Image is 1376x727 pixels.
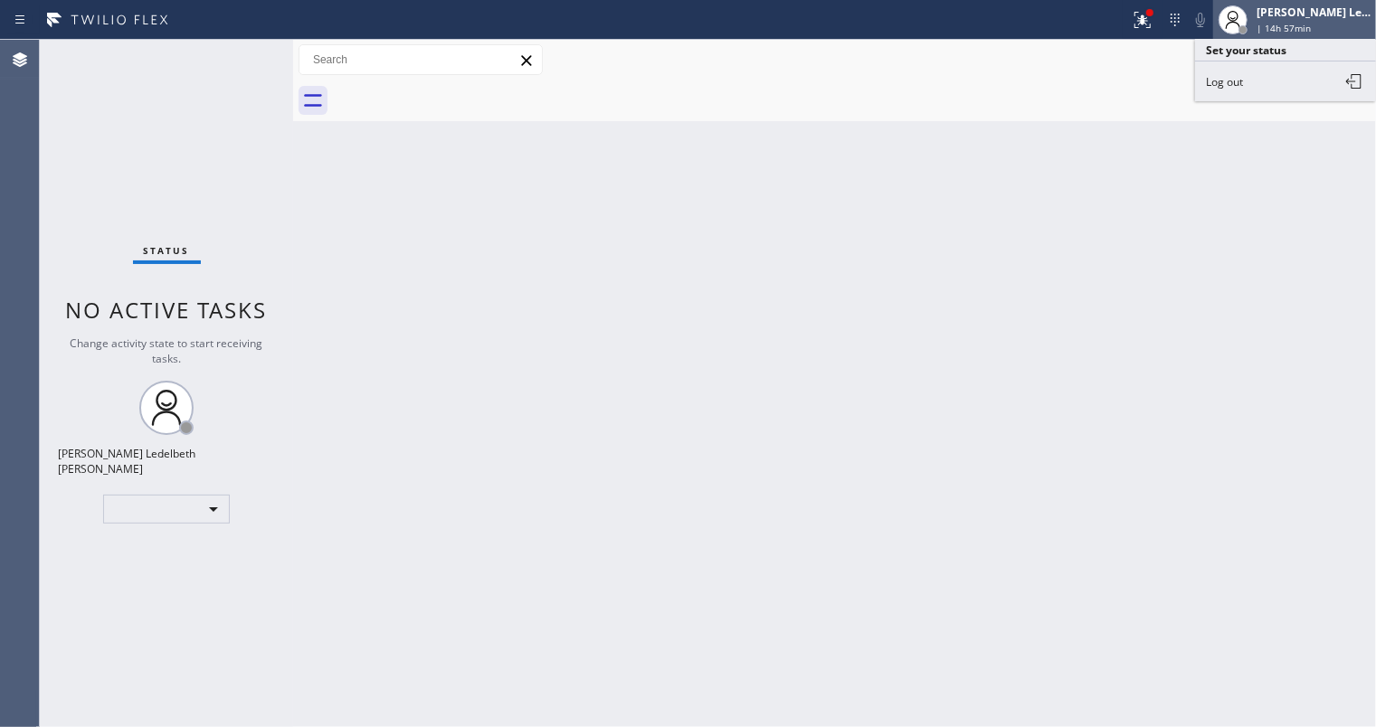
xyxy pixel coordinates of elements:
[1257,5,1371,20] div: [PERSON_NAME] Ledelbeth [PERSON_NAME]
[71,335,263,366] span: Change activity state to start receiving tasks.
[103,495,230,524] div: ​
[299,45,542,74] input: Search
[1257,22,1311,34] span: | 14h 57min
[1188,7,1213,33] button: Mute
[58,446,275,477] div: [PERSON_NAME] Ledelbeth [PERSON_NAME]
[144,244,190,257] span: Status
[66,295,268,325] span: No active tasks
